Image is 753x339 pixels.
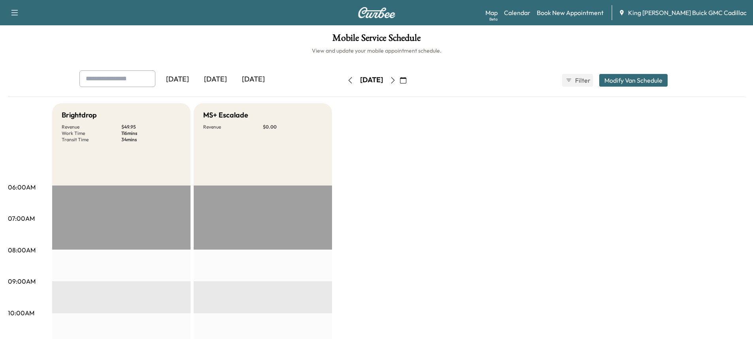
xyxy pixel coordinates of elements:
[599,74,668,87] button: Modify Van Schedule
[489,16,498,22] div: Beta
[485,8,498,17] a: MapBeta
[8,47,745,55] h6: View and update your mobile appointment schedule.
[562,74,593,87] button: Filter
[628,8,747,17] span: King [PERSON_NAME] Buick GMC Cadillac
[575,76,589,85] span: Filter
[196,70,234,89] div: [DATE]
[203,124,263,130] p: Revenue
[8,214,35,223] p: 07:00AM
[504,8,530,17] a: Calendar
[358,7,396,18] img: Curbee Logo
[8,245,36,255] p: 08:00AM
[203,110,248,121] h5: MS+ Escalade
[121,124,181,130] p: $ 49.95
[62,110,97,121] h5: Brightdrop
[159,70,196,89] div: [DATE]
[8,33,745,47] h1: Mobile Service Schedule
[360,75,383,85] div: [DATE]
[8,308,34,318] p: 10:00AM
[62,124,121,130] p: Revenue
[62,136,121,143] p: Transit Time
[121,130,181,136] p: 116 mins
[8,277,36,286] p: 09:00AM
[537,8,604,17] a: Book New Appointment
[62,130,121,136] p: Work Time
[234,70,272,89] div: [DATE]
[121,136,181,143] p: 34 mins
[8,182,36,192] p: 06:00AM
[263,124,323,130] p: $ 0.00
